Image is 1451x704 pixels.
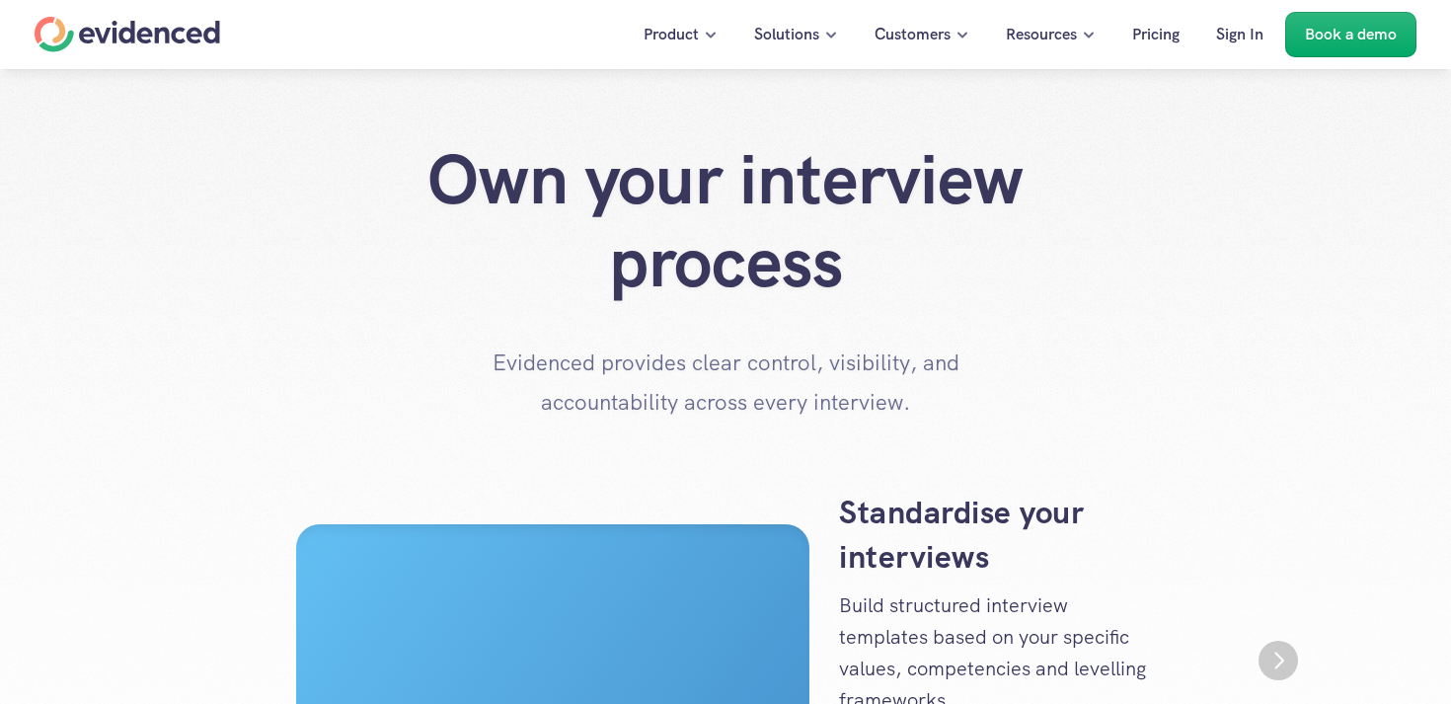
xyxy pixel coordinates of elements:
p: Solutions [754,22,819,47]
p: Pricing [1132,22,1180,47]
p: Product [644,22,699,47]
h1: Own your interview process [331,138,1120,304]
h3: Standardise your interviews [839,491,1155,580]
iframe: Intercom live chat [1384,637,1431,684]
a: Book a demo [1285,12,1416,57]
a: Sign In [1201,12,1278,57]
p: Resources [1006,22,1077,47]
a: Pricing [1117,12,1194,57]
p: Sign In [1216,22,1263,47]
a: Home [35,17,220,52]
p: Book a demo [1305,22,1397,47]
p: Customers [875,22,951,47]
button: Next [1259,641,1298,680]
p: Evidenced provides clear control, visibility, and accountability across every interview. [479,344,972,422]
